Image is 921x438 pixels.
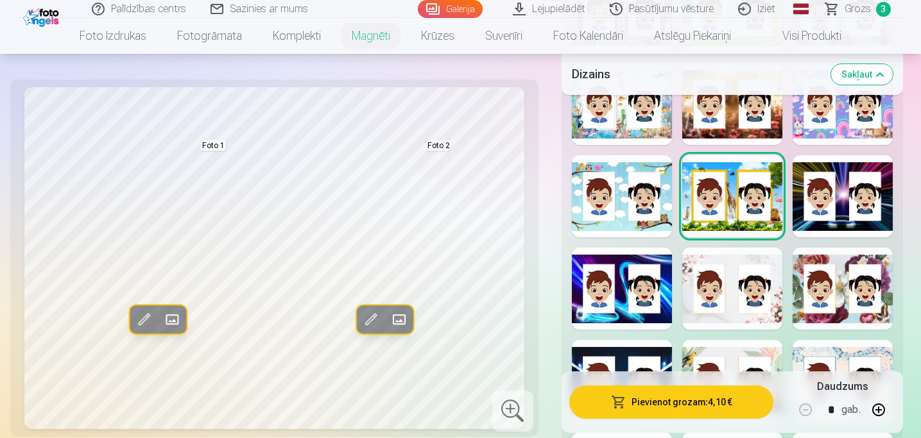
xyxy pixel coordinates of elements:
div: gab. [841,394,861,425]
a: Foto izdrukas [64,18,162,54]
span: 3 [876,2,891,17]
a: Magnēti [336,18,406,54]
button: Pievienot grozam:4,10 € [569,385,774,419]
a: Komplekti [257,18,336,54]
img: /fa1 [23,5,62,27]
h5: Dizains [572,65,822,83]
a: Foto kalendāri [538,18,639,54]
a: Suvenīri [470,18,538,54]
a: Fotogrāmata [162,18,257,54]
a: Visi produkti [746,18,857,54]
button: Sakļaut [831,64,893,85]
span: Grozs [845,1,871,17]
h5: Daudzums [817,379,868,394]
a: Krūzes [406,18,470,54]
a: Atslēgu piekariņi [639,18,746,54]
